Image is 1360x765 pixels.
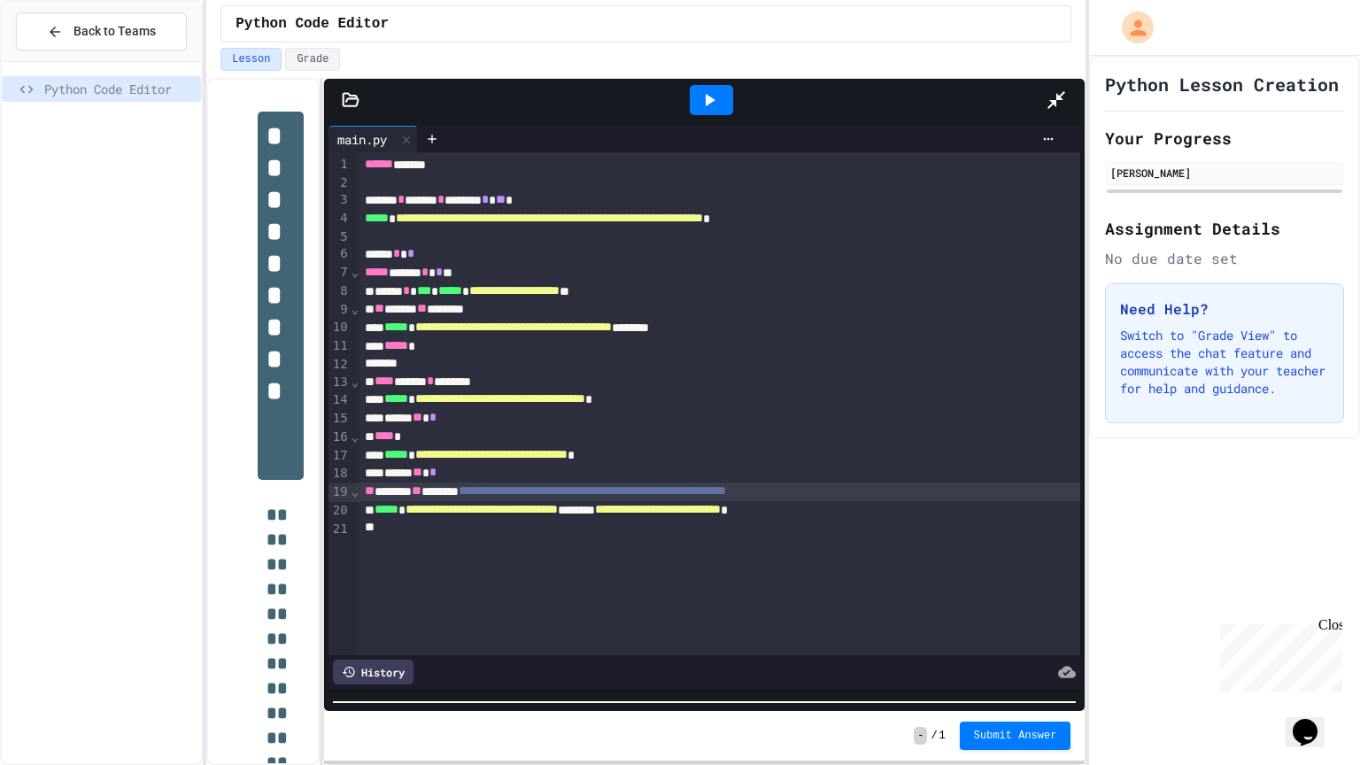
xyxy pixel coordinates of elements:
div: 5 [328,228,351,246]
span: Python Code Editor [44,80,194,98]
h2: Assignment Details [1105,216,1344,241]
div: 11 [328,337,351,356]
div: 12 [328,356,351,374]
div: 10 [328,319,351,337]
span: 1 [939,729,946,743]
p: Switch to "Grade View" to access the chat feature and communicate with your teacher for help and ... [1120,327,1329,398]
div: 16 [328,429,351,447]
h1: Python Lesson Creation [1105,72,1339,97]
div: 17 [328,447,351,466]
div: 19 [328,483,351,502]
span: Fold line [351,484,359,498]
div: 21 [328,521,351,538]
div: 14 [328,391,351,410]
button: Submit Answer [960,722,1071,750]
div: 4 [328,210,351,228]
div: 2 [328,174,351,192]
div: main.py [328,126,418,152]
span: - [914,727,927,745]
div: 8 [328,282,351,301]
div: My Account [1103,7,1158,48]
span: Submit Answer [974,729,1057,743]
button: Lesson [220,48,282,71]
span: Fold line [351,429,359,444]
iframe: chat widget [1286,694,1342,747]
span: Python Code Editor [236,13,389,35]
div: No due date set [1105,248,1344,269]
button: Grade [285,48,340,71]
button: Back to Teams [16,12,187,50]
div: 7 [328,264,351,282]
span: Fold line [351,302,359,316]
h3: Need Help? [1120,298,1329,320]
div: History [333,660,413,684]
div: 18 [328,465,351,483]
div: 6 [328,245,351,264]
div: 9 [328,301,351,320]
div: Chat with us now!Close [7,7,122,112]
div: 20 [328,502,351,521]
div: 3 [328,191,351,210]
div: 1 [328,156,351,174]
div: 15 [328,410,351,429]
h2: Your Progress [1105,126,1344,151]
span: Back to Teams [73,22,156,41]
div: 13 [328,374,351,392]
div: main.py [328,130,396,149]
span: Fold line [351,265,359,279]
div: [PERSON_NAME] [1110,165,1339,181]
span: Fold line [351,375,359,389]
span: / [931,729,937,743]
iframe: chat widget [1213,617,1342,692]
